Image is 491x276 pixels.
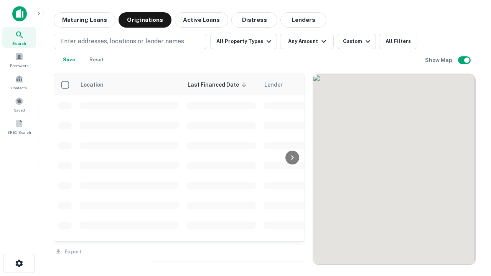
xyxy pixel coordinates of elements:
iframe: Chat Widget [453,190,491,227]
a: Saved [2,94,36,115]
span: Lender [264,80,283,89]
span: Saved [14,107,25,113]
th: Location [76,74,183,95]
button: Enter addresses, locations or lender names [54,34,207,49]
span: Location [80,80,114,89]
button: Maturing Loans [54,12,115,28]
th: Lender [260,74,382,95]
p: Enter addresses, locations or lender names [60,37,184,46]
a: Search [2,27,36,48]
button: All Property Types [210,34,277,49]
a: Borrowers [2,49,36,70]
button: All Filters [379,34,417,49]
th: Last Financed Date [183,74,260,95]
span: Contacts [12,85,27,91]
div: 0 0 [313,74,475,265]
span: SREO Search [7,129,31,135]
button: Custom [337,34,376,49]
img: capitalize-icon.png [12,6,27,21]
button: Distress [231,12,277,28]
button: Active Loans [175,12,228,28]
button: Save your search to get updates of matches that match your search criteria. [57,52,81,67]
button: Lenders [280,12,326,28]
button: Originations [119,12,171,28]
div: Custom [343,37,372,46]
a: Contacts [2,72,36,92]
h6: Show Map [425,56,453,64]
button: Any Amount [280,34,334,49]
span: Last Financed Date [188,80,249,89]
a: SREO Search [2,116,36,137]
span: Borrowers [10,62,28,69]
span: Search [12,40,26,46]
button: Reset [84,52,109,67]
